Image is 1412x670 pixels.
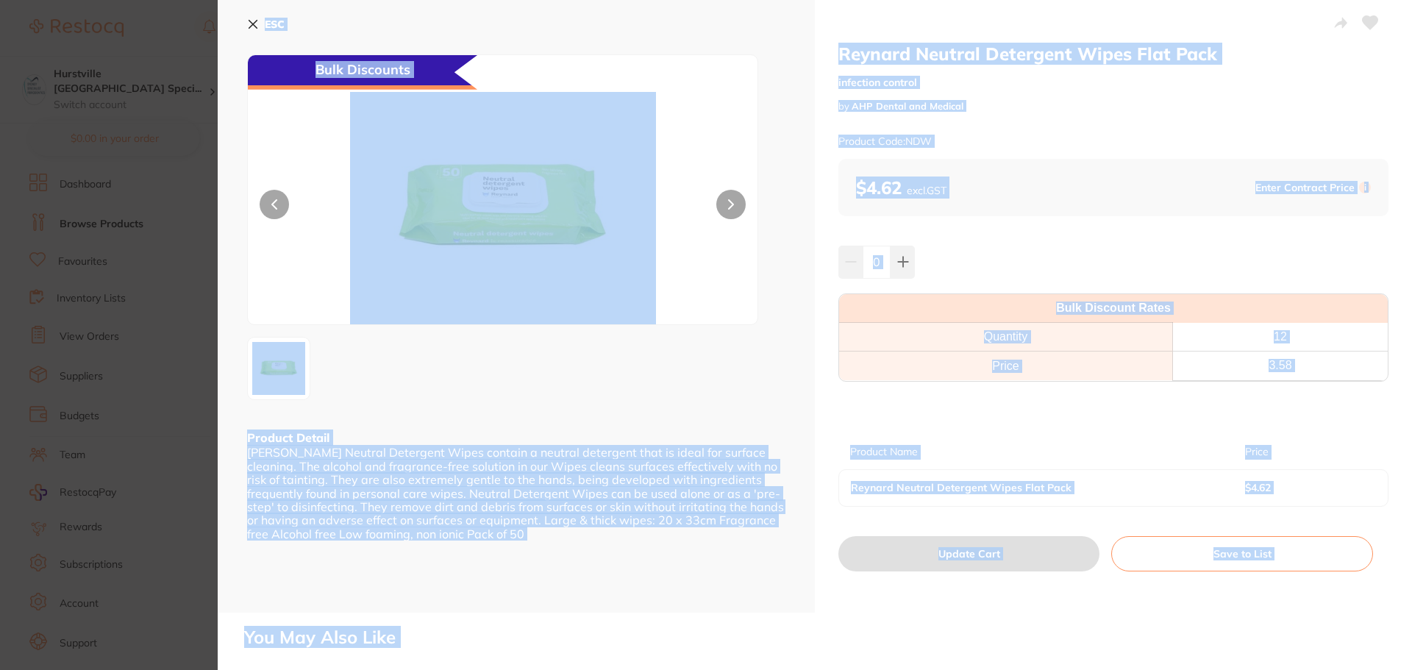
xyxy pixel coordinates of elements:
[850,445,918,460] p: Product Name
[252,342,305,395] img: Njk
[856,177,946,199] b: $4.62
[265,18,285,31] b: ESC
[1245,482,1363,493] b: $4.62
[1173,352,1388,380] th: 3.58
[838,101,1388,112] small: by
[247,430,329,445] b: Product Detail
[907,184,946,197] span: excl. GST
[839,352,1173,380] td: Price
[838,135,932,148] small: Product Code: NDW
[1251,181,1359,195] button: Enter Contract Price
[839,294,1388,323] th: Bulk Discount Rates
[350,92,656,324] img: Njk
[1245,445,1269,460] p: Price
[1173,323,1388,352] th: 12
[838,76,1388,89] small: infection control
[851,482,1205,493] b: Reynard Neutral Detergent Wipes Flat Pack
[248,55,477,90] div: Bulk Discounts
[838,43,1388,65] h2: Reynard Neutral Detergent Wipes Flat Pack
[839,323,1173,352] th: Quantity
[1111,536,1373,571] button: Save to List
[852,100,963,112] a: AHP Dental and Medical
[247,12,285,37] button: ESC
[247,446,785,541] div: [PERSON_NAME] Neutral Detergent Wipes contain a neutral detergent that is ideal for surface clean...
[244,627,1406,648] h2: You May Also Like
[838,536,1099,571] button: Update Cart
[1359,182,1371,193] label: i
